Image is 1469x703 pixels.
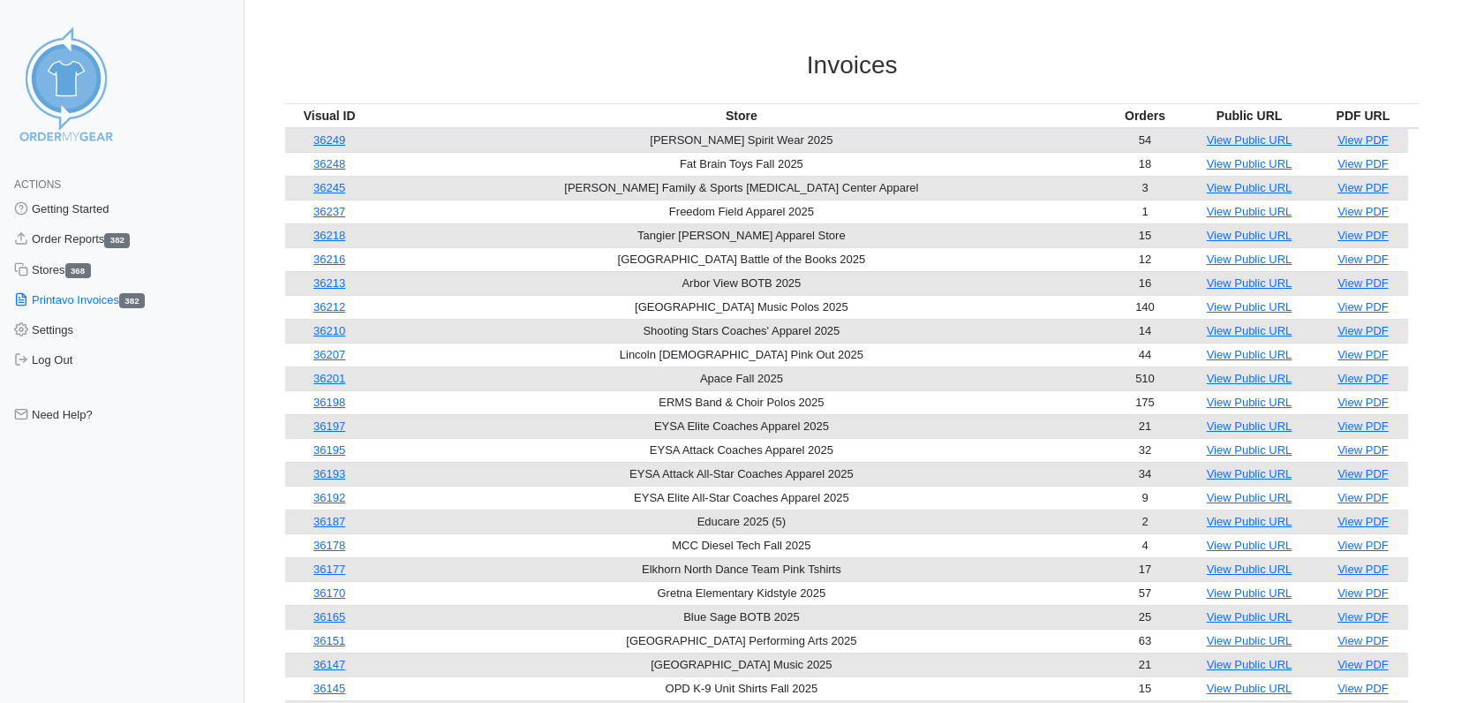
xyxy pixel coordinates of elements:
td: EYSA Attack Coaches Apparel 2025 [373,438,1110,462]
a: View Public URL [1207,157,1292,170]
a: View Public URL [1207,300,1292,314]
a: View Public URL [1207,443,1292,457]
a: 36245 [313,181,345,194]
td: 57 [1110,581,1180,605]
a: View Public URL [1207,515,1292,528]
td: 510 [1110,367,1180,390]
a: 36165 [313,610,345,624]
a: 36249 [313,133,345,147]
a: View Public URL [1207,420,1292,433]
td: [PERSON_NAME] Spirit Wear 2025 [373,128,1110,153]
a: View Public URL [1207,324,1292,337]
a: View PDF [1337,491,1389,504]
a: 36151 [313,634,345,647]
td: 21 [1110,414,1180,438]
h3: Invoices [285,50,1419,80]
a: View PDF [1337,348,1389,361]
a: 36192 [313,491,345,504]
td: 15 [1110,677,1180,700]
a: View Public URL [1207,491,1292,504]
a: View PDF [1337,658,1389,671]
th: Store [373,103,1110,128]
td: 15 [1110,223,1180,247]
a: View PDF [1337,515,1389,528]
a: View PDF [1337,610,1389,624]
a: 36210 [313,324,345,337]
a: 36177 [313,563,345,576]
a: View PDF [1337,276,1389,290]
a: View PDF [1337,420,1389,433]
td: EYSA Elite Coaches Apparel 2025 [373,414,1110,438]
td: [GEOGRAPHIC_DATA] Music Polos 2025 [373,295,1110,319]
td: OPD K-9 Unit Shirts Fall 2025 [373,677,1110,700]
td: 4 [1110,533,1180,557]
a: View Public URL [1207,396,1292,409]
a: View Public URL [1207,682,1292,695]
a: 36193 [313,467,345,480]
a: View PDF [1337,133,1389,147]
a: View PDF [1337,682,1389,695]
a: View PDF [1337,443,1389,457]
a: 36178 [313,539,345,552]
a: View Public URL [1207,467,1292,480]
td: 63 [1110,629,1180,653]
a: View PDF [1337,539,1389,552]
a: View Public URL [1207,276,1292,290]
a: 36198 [313,396,345,409]
td: 12 [1110,247,1180,271]
td: 44 [1110,343,1180,367]
a: 36237 [313,205,345,218]
td: Arbor View BOTB 2025 [373,271,1110,295]
td: 2 [1110,510,1180,533]
td: 32 [1110,438,1180,462]
a: View PDF [1337,634,1389,647]
th: PDF URL [1318,103,1408,128]
a: View PDF [1337,563,1389,576]
td: Apace Fall 2025 [373,367,1110,390]
td: EYSA Attack All-Star Coaches Apparel 2025 [373,462,1110,486]
td: Fat Brain Toys Fall 2025 [373,152,1110,176]
td: 16 [1110,271,1180,295]
td: 3 [1110,176,1180,200]
a: 36212 [313,300,345,314]
a: View PDF [1337,300,1389,314]
td: Shooting Stars Coaches' Apparel 2025 [373,319,1110,343]
td: EYSA Elite All-Star Coaches Apparel 2025 [373,486,1110,510]
a: 36213 [313,276,345,290]
td: [GEOGRAPHIC_DATA] Battle of the Books 2025 [373,247,1110,271]
a: View Public URL [1207,205,1292,218]
th: Orders [1110,103,1180,128]
td: [PERSON_NAME] Family & Sports [MEDICAL_DATA] Center Apparel [373,176,1110,200]
td: 18 [1110,152,1180,176]
a: View Public URL [1207,539,1292,552]
td: 25 [1110,605,1180,629]
td: ERMS Band & Choir Polos 2025 [373,390,1110,414]
td: Lincoln [DEMOGRAPHIC_DATA] Pink Out 2025 [373,343,1110,367]
a: View Public URL [1207,133,1292,147]
td: Tangier [PERSON_NAME] Apparel Store [373,223,1110,247]
a: 36207 [313,348,345,361]
td: 14 [1110,319,1180,343]
td: 140 [1110,295,1180,319]
a: View Public URL [1207,563,1292,576]
a: View PDF [1337,467,1389,480]
td: Gretna Elementary Kidstyle 2025 [373,581,1110,605]
td: 54 [1110,128,1180,153]
td: 9 [1110,486,1180,510]
a: View PDF [1337,229,1389,242]
a: View Public URL [1207,229,1292,242]
a: 36248 [313,157,345,170]
td: [GEOGRAPHIC_DATA] Performing Arts 2025 [373,629,1110,653]
a: View PDF [1337,253,1389,266]
td: 175 [1110,390,1180,414]
td: Freedom Field Apparel 2025 [373,200,1110,223]
td: [GEOGRAPHIC_DATA] Music 2025 [373,653,1110,677]
span: 368 [65,263,91,278]
td: MCC Diesel Tech Fall 2025 [373,533,1110,557]
a: View Public URL [1207,253,1292,266]
a: View Public URL [1207,181,1292,194]
span: 382 [119,293,145,308]
a: 36218 [313,229,345,242]
span: Actions [14,178,61,191]
td: 21 [1110,653,1180,677]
